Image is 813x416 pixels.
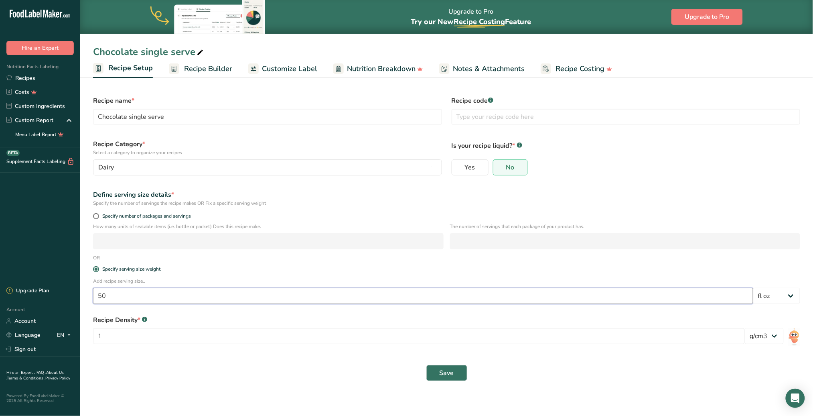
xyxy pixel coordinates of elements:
span: Save [440,368,454,378]
input: Type your recipe name here [93,109,442,125]
p: Add recipe serving size.. [93,277,800,285]
label: Recipe Category [93,139,442,156]
input: Type your density here [93,328,745,344]
label: Recipe code [452,96,801,106]
div: Open Intercom Messenger [786,389,805,408]
span: Customize Label [262,63,317,74]
div: Specify serving size weight [102,266,160,272]
img: ai-bot.1dcbe71.gif [789,328,800,346]
a: About Us . [6,370,64,381]
button: Save [426,365,467,381]
span: No [506,163,515,171]
div: Chocolate single serve [93,45,205,59]
button: Hire an Expert [6,41,74,55]
a: Notes & Attachments [439,60,525,78]
p: Select a category to organize your recipes [93,149,442,156]
div: Define serving size details [93,190,800,200]
span: Recipe Costing [556,63,605,74]
div: EN [57,330,74,340]
span: Try our New Feature [411,17,531,27]
a: Hire an Expert . [6,370,35,375]
span: Nutrition Breakdown [347,63,416,74]
input: Type your recipe code here [452,109,801,125]
input: Type your serving size here [93,288,753,304]
span: Dairy [98,163,114,172]
span: Recipe Builder [184,63,232,74]
a: Customize Label [248,60,317,78]
span: Notes & Attachments [453,63,525,74]
div: OR [88,254,105,261]
div: Recipe Density [93,315,800,325]
div: Powered By FoodLabelMaker © 2025 All Rights Reserved [6,394,74,403]
div: Specify the number of servings the recipe makes OR Fix a specific serving weight [93,200,800,207]
a: Terms & Conditions . [7,375,45,381]
button: Upgrade to Pro [671,9,743,25]
p: How many units of sealable items (i.e. bottle or packet) Does this recipe make. [93,223,444,230]
span: Yes [465,163,475,171]
a: Nutrition Breakdown [333,60,423,78]
a: Recipe Costing [541,60,612,78]
div: BETA [6,150,20,156]
a: Recipe Setup [93,59,153,78]
a: FAQ . [36,370,46,375]
label: Recipe name [93,96,442,106]
p: Is your recipe liquid? [452,139,801,151]
span: Recipe Costing [454,17,505,27]
span: Recipe Setup [108,63,153,73]
span: Upgrade to Pro [685,12,730,22]
p: The number of servings that each package of your product has. [450,223,801,230]
a: Recipe Builder [169,60,232,78]
button: Dairy [93,159,442,175]
div: Custom Report [6,116,53,124]
span: Specify number of packages and servings [99,213,191,219]
a: Privacy Policy [45,375,70,381]
div: Upgrade to Pro [411,0,531,34]
a: Language [6,328,41,342]
div: Upgrade Plan [6,287,49,295]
